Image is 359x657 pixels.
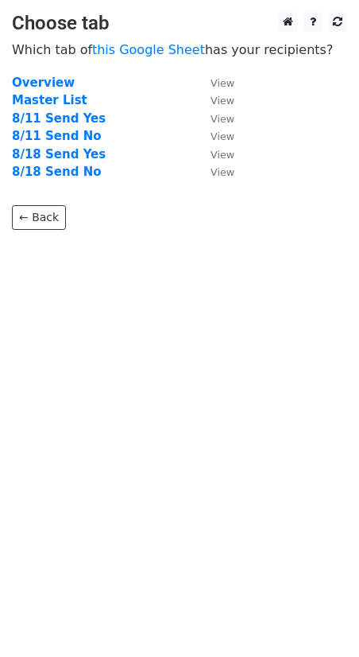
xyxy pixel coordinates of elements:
[12,205,66,230] a: ← Back
[12,12,347,35] h3: Choose tab
[195,111,234,126] a: View
[92,42,205,57] a: this Google Sheet
[195,93,234,107] a: View
[195,76,234,90] a: View
[12,93,87,107] a: Master List
[210,149,234,161] small: View
[12,147,106,161] a: 8/18 Send Yes
[195,165,234,179] a: View
[12,111,106,126] a: 8/11 Send Yes
[210,113,234,125] small: View
[195,129,234,143] a: View
[12,76,75,90] a: Overview
[210,166,234,178] small: View
[210,77,234,89] small: View
[12,165,102,179] a: 8/18 Send No
[12,129,102,143] a: 8/11 Send No
[12,41,347,58] p: Which tab of has your recipients?
[195,147,234,161] a: View
[210,95,234,107] small: View
[210,130,234,142] small: View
